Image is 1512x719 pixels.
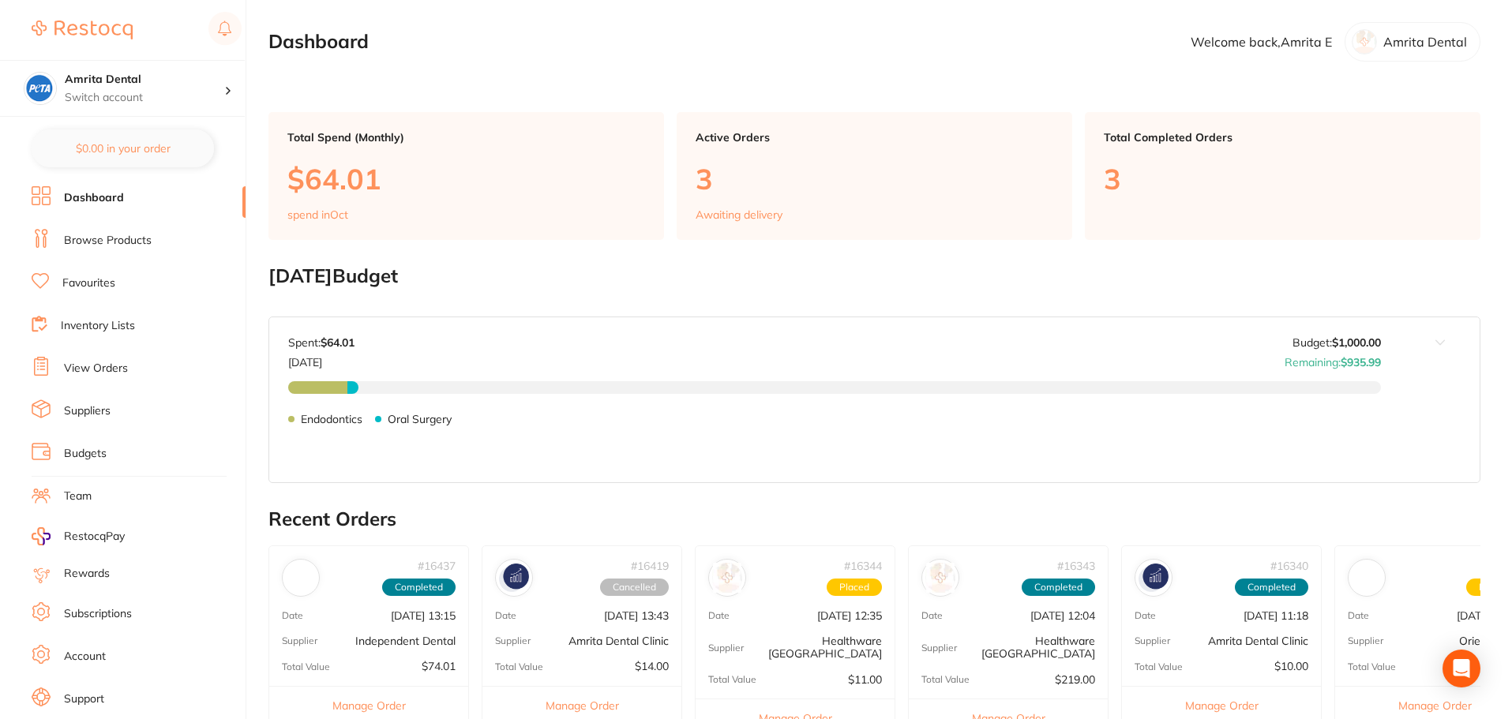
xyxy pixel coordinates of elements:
h2: [DATE] Budget [268,265,1480,287]
p: Healthware [GEOGRAPHIC_DATA] [744,635,882,660]
p: Supplier [708,642,744,653]
p: $64.01 [287,163,645,195]
p: Date [708,610,730,621]
a: Account [32,645,246,687]
img: Healthware Australia [925,538,955,617]
a: Total Spend (Monthly)$64.01spend inOct [268,112,664,240]
p: Supplier [282,635,317,646]
p: Total Value [282,661,330,672]
p: Amrita Dental Clinic [568,635,669,647]
p: Supplier [921,642,957,653]
h2: Dashboard [268,31,369,53]
p: $74.01 [422,660,456,672]
p: [DATE] 12:35 [817,609,882,622]
p: 3 [696,163,1053,195]
p: # 16419 [631,560,669,572]
a: Account [64,649,106,665]
p: Date [1135,610,1156,621]
a: Inventory Lists [32,314,246,357]
p: Total Value [708,674,756,685]
h4: Amrita Dental [65,72,224,88]
p: Active Orders [696,131,1053,144]
strong: $1,000.00 [1332,335,1381,350]
button: $0.00 in your order [32,129,214,167]
p: Total Value [1135,661,1183,672]
a: Suppliers [32,399,246,442]
p: [DATE] 11:18 [1244,609,1308,622]
p: Total Value [495,661,543,672]
a: Budgets [64,446,107,462]
a: Support [64,691,104,707]
img: Amrita Dental Clinic [499,538,529,617]
p: Switch account [65,90,224,106]
a: Dashboard [32,186,246,229]
a: Subscriptions [32,602,246,645]
img: Orien dental [1352,538,1382,617]
p: Supplier [1135,635,1170,646]
p: Supplier [495,635,531,646]
p: Amrita Dental [1383,35,1467,49]
p: Date [1348,610,1369,621]
p: [DATE] [288,350,355,369]
p: Date [495,610,516,621]
span: RestocqPay [64,529,125,545]
p: $14.00 [635,660,669,672]
p: Total Completed Orders [1104,131,1461,144]
a: Subscriptions [64,606,132,622]
a: View Orders [32,357,246,399]
a: Browse Products [32,229,246,271]
a: Rewards [64,566,110,582]
h2: Recent Orders [268,508,1480,530]
p: Total Spend (Monthly) [287,131,645,144]
p: $219.00 [1055,673,1095,686]
img: Healthware Australia [712,538,742,617]
p: $11.00 [848,673,882,686]
img: Restocq Logo [32,21,133,39]
img: RestocqPay [32,527,51,545]
p: [DATE] 13:15 [391,609,456,622]
p: Independent Dental [355,635,456,647]
span: Completed [1022,579,1095,596]
p: Spent: [288,336,355,349]
p: Healthware [GEOGRAPHIC_DATA] [957,635,1095,660]
a: Team [32,485,246,527]
span: Completed [382,579,456,596]
a: Browse Products [64,233,152,249]
p: # 16344 [844,560,882,572]
p: Oral Surgery [388,413,452,425]
strong: $935.99 [1341,355,1381,369]
span: Placed [827,579,882,596]
p: Endodontics [301,413,362,425]
p: $10.00 [1274,660,1308,672]
p: Supplier [1348,635,1383,646]
strong: $64.01 [321,335,355,350]
p: [DATE] 12:04 [1030,609,1095,622]
img: Amrita Dental [24,73,56,104]
p: spend in Oct [287,208,348,221]
a: Budgets [32,442,246,485]
span: Completed [1235,579,1308,596]
a: Active Orders3Awaiting delivery [677,112,1072,240]
a: Dashboard [64,190,124,206]
div: Open Intercom Messenger [1443,650,1480,687]
a: Total Completed Orders3 [1085,112,1480,240]
a: Favourites [62,275,115,291]
a: Team [64,489,92,504]
p: Remaining: [1285,350,1381,369]
a: Suppliers [64,403,111,419]
a: Inventory Lists [61,318,135,334]
p: # 16340 [1270,560,1308,572]
p: Date [921,610,943,621]
p: Amrita Dental Clinic [1208,635,1308,647]
p: [DATE] 13:43 [604,609,669,622]
p: Awaiting delivery [696,208,782,221]
p: Total Value [1348,661,1396,672]
p: 3 [1104,163,1461,195]
p: Welcome back, Amrita E [1191,35,1332,49]
p: Budget: [1293,336,1381,349]
a: View Orders [64,361,128,376]
img: Amrita Dental Clinic [1139,538,1169,617]
p: # 16437 [418,560,456,572]
a: RestocqPay [32,527,125,545]
span: Cancelled [600,579,669,596]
